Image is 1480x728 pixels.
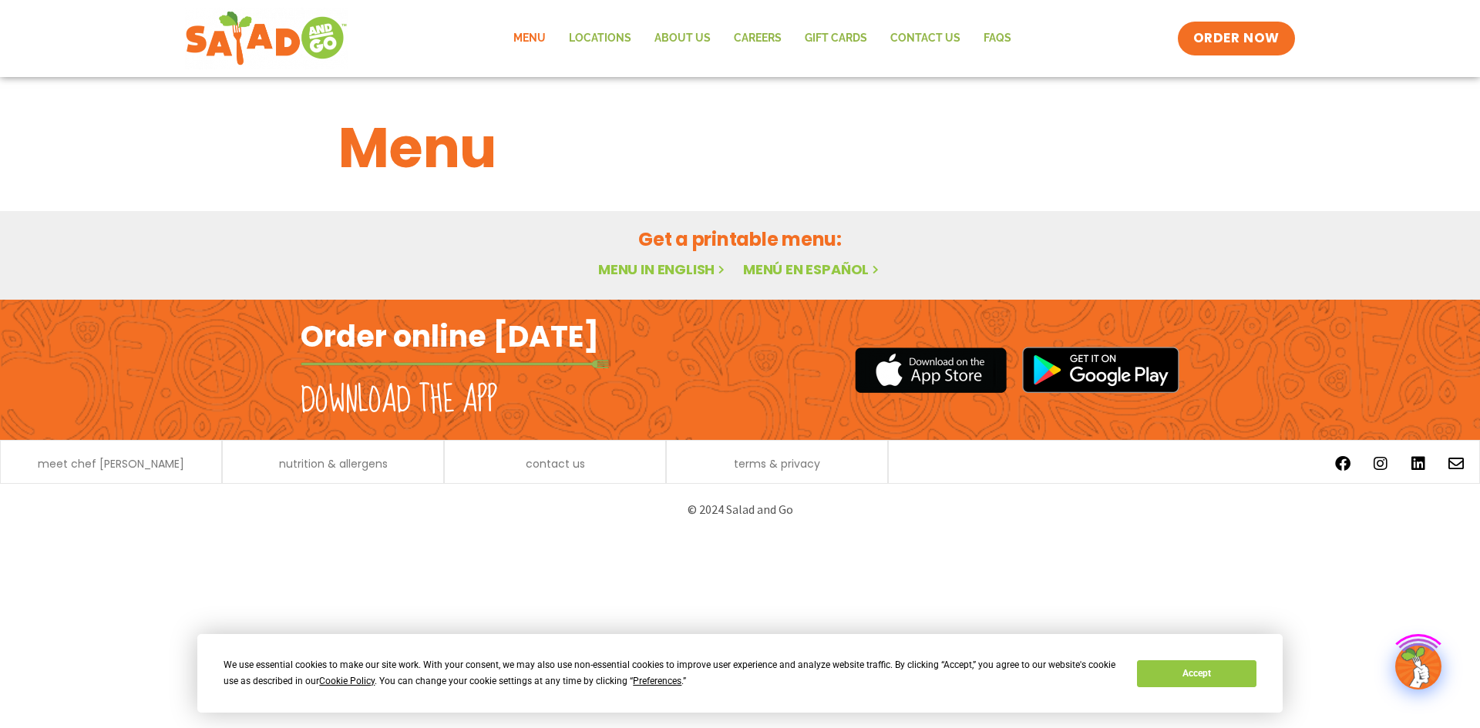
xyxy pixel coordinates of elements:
[1022,347,1179,393] img: google_play
[793,21,879,56] a: GIFT CARDS
[338,226,1142,253] h2: Get a printable menu:
[502,21,557,56] a: Menu
[319,676,375,686] span: Cookie Policy
[633,676,681,686] span: Preferences
[1137,660,1256,687] button: Accept
[722,21,793,56] a: Careers
[734,458,820,469] a: terms & privacy
[224,657,1118,689] div: We use essential cookies to make our site work. With your consent, we may also use non-essential ...
[38,458,184,469] a: meet chef [PERSON_NAME]
[301,379,497,422] h2: Download the app
[1193,29,1280,48] span: ORDER NOW
[338,106,1142,190] h1: Menu
[279,458,388,469] a: nutrition & allergens
[502,21,1023,56] nav: Menu
[743,260,882,279] a: Menú en español
[598,260,728,279] a: Menu in English
[557,21,643,56] a: Locations
[526,458,585,469] a: contact us
[643,21,722,56] a: About Us
[301,317,599,355] h2: Order online [DATE]
[855,345,1007,395] img: appstore
[301,360,609,368] img: fork
[1178,22,1295,55] a: ORDER NOW
[185,8,348,69] img: new-SAG-logo-768×292
[879,21,972,56] a: Contact Us
[972,21,1023,56] a: FAQs
[197,634,1283,713] div: Cookie Consent Prompt
[308,499,1172,520] p: © 2024 Salad and Go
